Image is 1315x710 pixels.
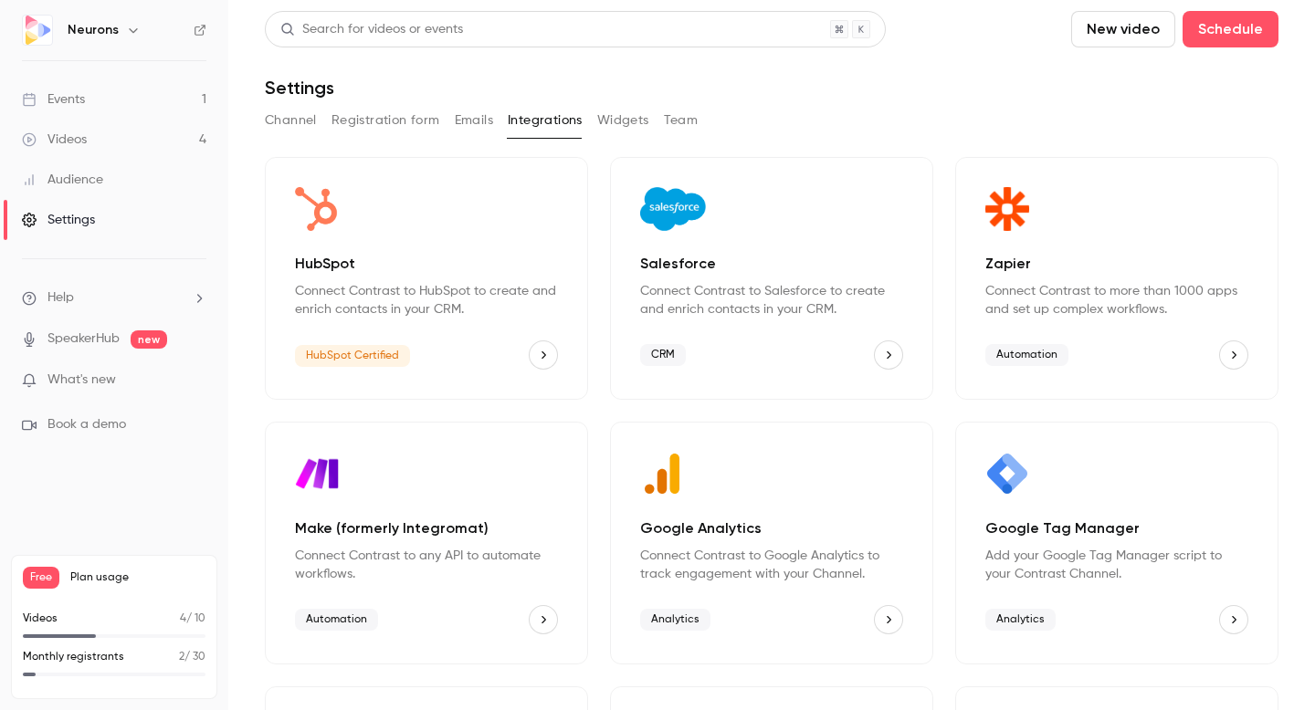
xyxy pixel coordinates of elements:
[985,517,1248,539] p: Google Tag Manager
[985,282,1248,318] p: Connect Contrast to more than 1000 apps and set up complex workflows.
[640,517,903,539] p: Google Analytics
[47,329,120,349] a: SpeakerHub
[455,106,493,135] button: Emails
[295,345,410,367] span: HubSpot Certified
[68,21,119,39] h6: Neurons
[22,171,103,189] div: Audience
[179,649,205,665] p: / 30
[295,547,558,583] p: Connect Contrast to any API to automate workflows.
[874,605,903,634] button: Google Analytics
[985,344,1068,366] span: Automation
[22,288,206,308] li: help-dropdown-opener
[23,649,124,665] p: Monthly registrants
[23,16,52,45] img: Neurons
[131,330,167,349] span: new
[295,517,558,539] p: Make (formerly Integromat)
[47,371,116,390] span: What's new
[331,106,440,135] button: Registration form
[265,77,334,99] h1: Settings
[295,253,558,275] p: HubSpot
[23,611,58,627] p: Videos
[664,106,699,135] button: Team
[529,340,558,370] button: HubSpot
[1219,605,1248,634] button: Google Tag Manager
[180,611,205,627] p: / 10
[22,131,87,149] div: Videos
[22,90,85,109] div: Events
[640,609,710,631] span: Analytics
[640,547,903,583] p: Connect Contrast to Google Analytics to track engagement with your Channel.
[180,613,186,624] span: 4
[23,567,59,589] span: Free
[295,609,378,631] span: Automation
[22,211,95,229] div: Settings
[874,340,903,370] button: Salesforce
[640,344,686,366] span: CRM
[265,106,317,135] button: Channel
[985,609,1056,631] span: Analytics
[295,282,558,318] p: Connect Contrast to HubSpot to create and enrich contacts in your CRM.
[955,157,1278,400] div: Zapier
[597,106,649,135] button: Widgets
[640,282,903,318] p: Connect Contrast to Salesforce to create and enrich contacts in your CRM.
[610,157,933,400] div: Salesforce
[70,570,205,585] span: Plan usage
[265,422,588,664] div: Make (formerly Integromat)
[985,253,1248,275] p: Zapier
[955,422,1278,664] div: Google Tag Manager
[1071,11,1175,47] button: New video
[529,605,558,634] button: Make (formerly Integromat)
[265,157,588,400] div: HubSpot
[1183,11,1278,47] button: Schedule
[47,288,74,308] span: Help
[985,547,1248,583] p: Add your Google Tag Manager script to your Contrast Channel.
[47,415,126,434] span: Book a demo
[280,20,463,39] div: Search for videos or events
[1219,340,1248,370] button: Zapier
[179,652,184,663] span: 2
[508,106,583,135] button: Integrations
[610,422,933,664] div: Google Analytics
[640,253,903,275] p: Salesforce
